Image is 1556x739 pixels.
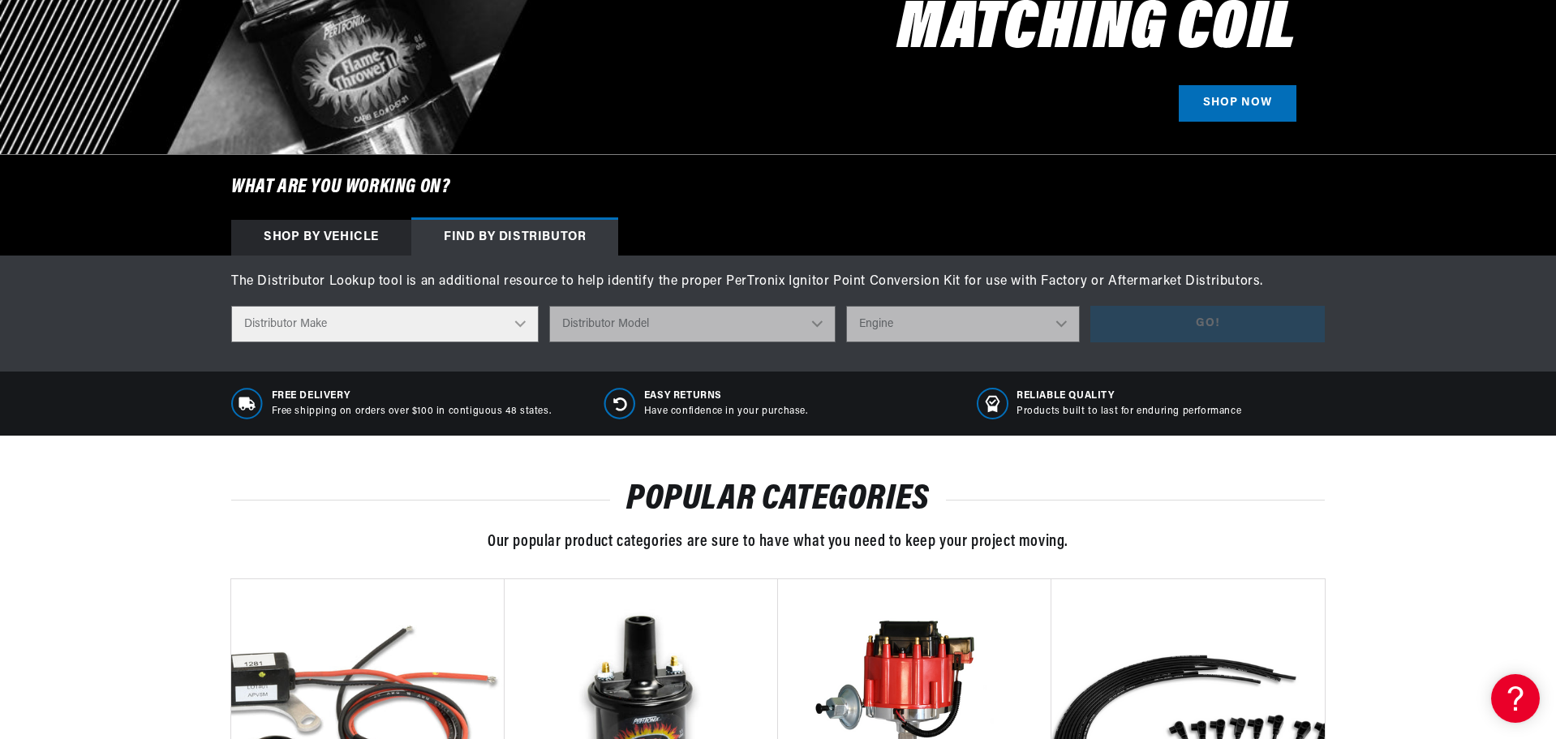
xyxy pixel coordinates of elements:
[272,389,552,403] span: Free Delivery
[231,220,411,256] div: Shop by vehicle
[191,155,1365,220] h6: What are you working on?
[411,220,618,256] div: Find by Distributor
[272,405,552,419] p: Free shipping on orders over $100 in contiguous 48 states.
[644,389,808,403] span: Easy Returns
[644,405,808,419] p: Have confidence in your purchase.
[1179,85,1296,122] a: SHOP NOW
[231,272,1325,293] div: The Distributor Lookup tool is an additional resource to help identify the proper PerTronix Ignit...
[1017,389,1241,403] span: RELIABLE QUALITY
[1017,405,1241,419] p: Products built to last for enduring performance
